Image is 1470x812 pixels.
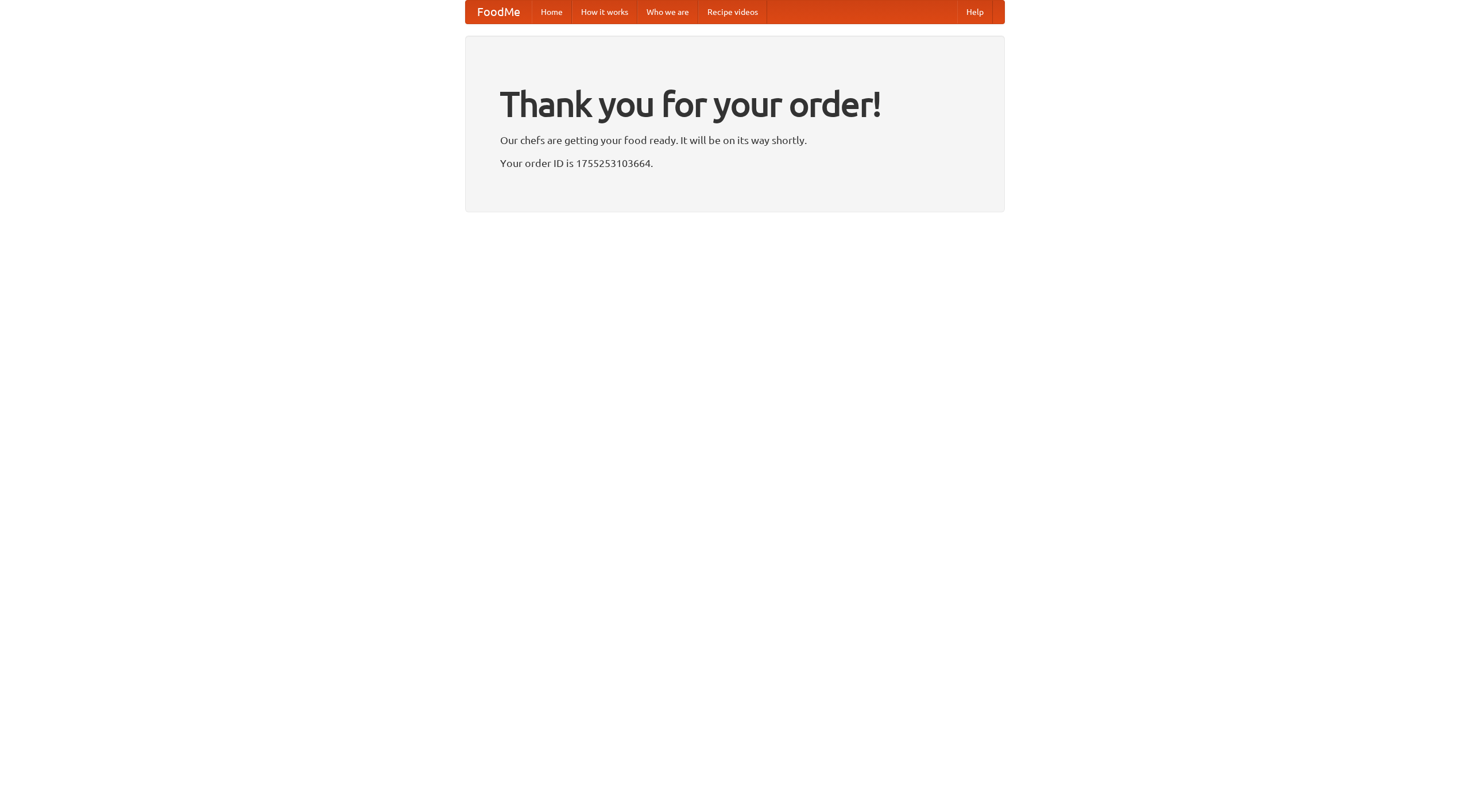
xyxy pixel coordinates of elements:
a: FoodMe [466,1,532,24]
p: Your order ID is 1755253103664. [500,154,970,172]
a: Home [532,1,572,24]
a: Recipe videos [698,1,767,24]
p: Our chefs are getting your food ready. It will be on its way shortly. [500,131,970,149]
a: Help [957,1,993,24]
a: How it works [572,1,637,24]
h1: Thank you for your order! [500,76,970,131]
a: Who we are [637,1,698,24]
